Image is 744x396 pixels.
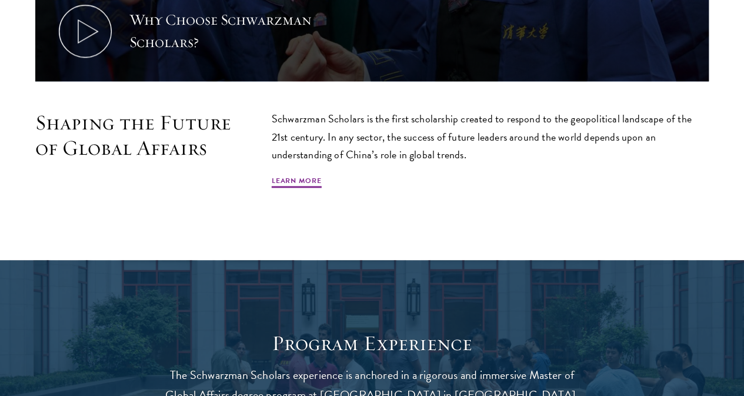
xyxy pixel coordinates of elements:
[35,110,248,161] h2: Shaping the Future of Global Affairs
[272,110,709,163] p: Schwarzman Scholars is the first scholarship created to respond to the geopolitical landscape of ...
[272,175,322,189] a: Learn More
[129,9,347,54] div: Why Choose Schwarzman Scholars?
[161,331,584,356] h1: Program Experience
